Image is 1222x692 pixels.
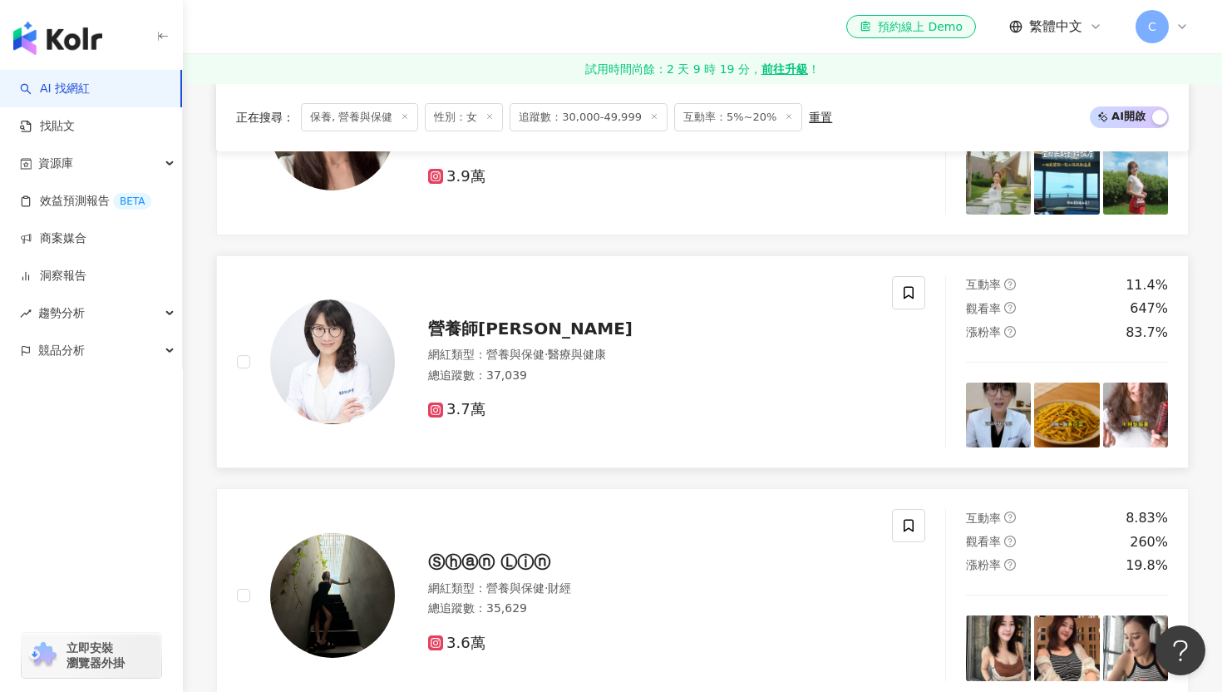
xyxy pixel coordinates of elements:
img: post-image [966,383,1031,447]
span: 營養與保健 [486,581,544,595]
span: question-circle [1004,326,1016,338]
img: post-image [1103,149,1168,214]
a: KOL Avatar營養師[PERSON_NAME]網紅類型：營養與保健·醫療與健康總追蹤數：37,0393.7萬互動率question-circle11.4%觀看率question-circl... [216,255,1189,469]
div: 總追蹤數 ： 37,039 [428,368,872,384]
span: Ⓢⓗⓐⓝ Ⓛⓘⓝ [428,552,550,572]
div: 11.4% [1126,276,1168,294]
img: chrome extension [27,642,59,669]
a: 洞察報告 [20,268,86,284]
div: 19.8% [1126,556,1168,575]
span: 漲粉率 [966,325,1001,339]
img: post-image [1103,615,1168,680]
span: 營養與保健 [486,348,544,361]
a: 找貼文 [20,118,75,135]
span: rise [20,308,32,319]
div: 83.7% [1126,324,1168,342]
div: 647% [1130,299,1168,318]
span: 漲粉率 [966,558,1001,571]
span: · [544,348,548,361]
span: 觀看率 [966,535,1001,548]
span: 觀看率 [966,302,1001,315]
div: 260% [1130,533,1168,551]
span: 財經 [548,581,571,595]
a: 試用時間尚餘：2 天 9 時 19 分，前往升級！ [183,54,1222,84]
img: KOL Avatar [270,533,395,658]
span: C [1148,17,1156,36]
span: 互動率 [966,278,1001,291]
span: 保養, 營養與保健 [301,103,418,131]
span: 3.6萬 [428,635,485,652]
img: logo [13,22,102,55]
a: 預約線上 Demo [846,15,976,38]
div: 預約線上 Demo [860,18,963,35]
span: 3.9萬 [428,168,485,185]
span: 正在搜尋 ： [236,111,294,124]
span: 互動率：5%~20% [674,103,802,131]
a: 效益預測報告BETA [20,193,151,210]
span: question-circle [1004,536,1016,547]
span: 趨勢分析 [38,294,85,332]
div: 總追蹤數 ： 35,629 [428,601,872,617]
img: post-image [966,149,1031,214]
img: post-image [966,615,1031,680]
strong: 前往升級 [761,61,808,77]
div: 網紅類型 ： [428,581,872,597]
img: post-image [1034,383,1099,447]
span: 醫療與健康 [548,348,606,361]
span: · [544,581,548,595]
span: 繁體中文 [1029,17,1082,36]
a: searchAI 找網紅 [20,81,90,97]
span: 競品分析 [38,332,85,369]
span: 資源庫 [38,145,73,182]
div: 重置 [809,111,832,124]
div: 網紅類型 ： [428,347,872,363]
span: question-circle [1004,512,1016,523]
img: KOL Avatar [270,299,395,424]
img: post-image [1034,615,1099,680]
span: question-circle [1004,279,1016,290]
a: chrome extension立即安裝 瀏覽器外掛 [22,633,161,678]
span: question-circle [1004,559,1016,571]
a: 商案媒合 [20,230,86,247]
img: post-image [1034,149,1099,214]
span: 立即安裝 瀏覽器外掛 [67,640,125,670]
div: 8.83% [1126,509,1168,527]
span: question-circle [1004,302,1016,314]
span: 互動率 [966,512,1001,525]
span: 3.7萬 [428,401,485,418]
span: 追蹤數：30,000-49,999 [510,103,668,131]
span: 性別：女 [425,103,503,131]
span: 營養師[PERSON_NAME] [428,319,633,339]
img: post-image [1103,383,1168,447]
iframe: Help Scout Beacon - Open [1155,625,1205,675]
